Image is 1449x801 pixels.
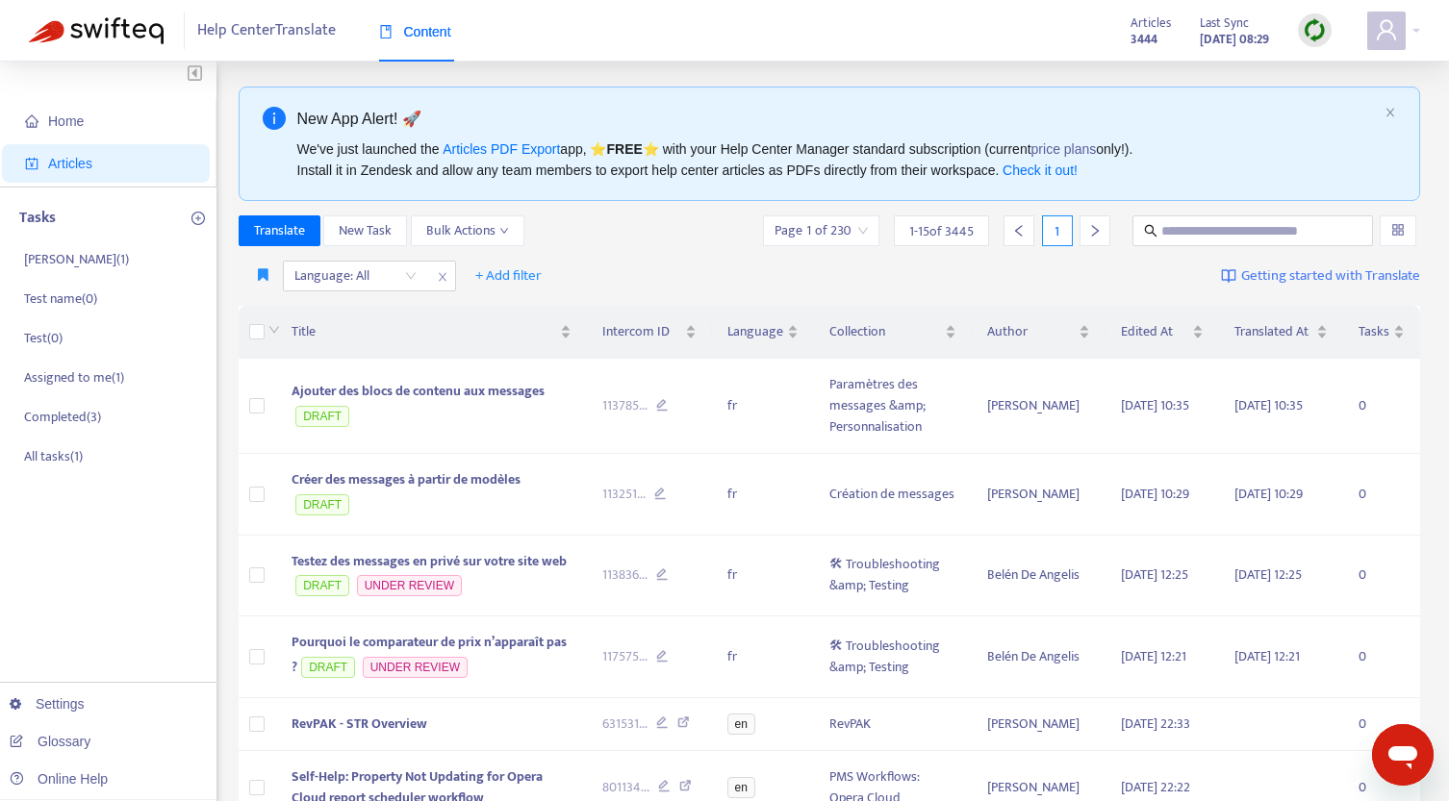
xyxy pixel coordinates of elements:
[499,226,509,236] span: down
[1343,454,1420,536] td: 0
[1121,483,1189,505] span: [DATE] 10:29
[292,631,567,678] span: Pourquoi le comparateur de prix n’apparaît pas ?
[1221,268,1236,284] img: image-link
[19,207,56,230] p: Tasks
[1121,394,1189,416] span: [DATE] 10:35
[379,25,393,38] span: book
[1303,18,1327,42] img: sync.dc5367851b00ba804db3.png
[295,575,349,596] span: DRAFT
[430,265,455,288] span: close
[239,215,320,246] button: Translate
[972,698,1106,751] td: [PERSON_NAME]
[1241,265,1420,288] span: Getting started with Translate
[814,306,973,359] th: Collection
[24,288,97,309] p: Test name ( 0 )
[1343,616,1420,698] td: 0
[301,657,355,678] span: DRAFT
[363,657,468,678] span: UNDER REVIEW
[1234,645,1300,667] span: [DATE] 12:21
[602,564,648,586] span: 113836 ...
[24,407,101,427] p: Completed ( 3 )
[1359,321,1389,342] span: Tasks
[972,359,1106,454] td: [PERSON_NAME]
[712,306,814,359] th: Language
[411,215,524,246] button: Bulk Actionsdown
[602,777,649,798] span: 801134 ...
[339,220,392,241] span: New Task
[461,261,556,291] button: + Add filter
[1234,483,1303,505] span: [DATE] 10:29
[602,646,648,667] span: 117575 ...
[727,321,783,342] span: Language
[1031,141,1097,157] a: price plans
[1131,29,1157,50] strong: 3444
[1106,306,1219,359] th: Edited At
[443,141,560,157] a: Articles PDF Export
[1343,359,1420,454] td: 0
[602,321,681,342] span: Intercom ID
[1343,306,1420,359] th: Tasks
[602,395,648,416] span: 113785 ...
[712,359,814,454] td: fr
[48,113,84,129] span: Home
[1121,563,1188,586] span: [DATE] 12:25
[972,616,1106,698] td: Belén De Angelis
[379,24,451,39] span: Content
[1234,394,1303,416] span: [DATE] 10:35
[1121,321,1188,342] span: Edited At
[814,454,973,536] td: Création de messages
[1385,107,1396,119] button: close
[606,141,642,157] b: FREE
[814,359,973,454] td: Paramètres des messages &amp; Personnalisation
[814,616,973,698] td: 🛠 Troubleshooting &amp; Testing
[10,696,85,712] a: Settings
[712,536,814,617] td: fr
[323,215,407,246] button: New Task
[297,138,1378,181] div: We've just launched the app, ⭐ ⭐️ with your Help Center Manager standard subscription (current on...
[1121,776,1190,798] span: [DATE] 22:22
[357,575,462,596] span: UNDER REVIEW
[602,713,648,735] span: 631531 ...
[25,114,38,128] span: home
[972,306,1106,359] th: Author
[1131,13,1171,34] span: Articles
[1234,563,1302,586] span: [DATE] 12:25
[1121,645,1186,667] span: [DATE] 12:21
[1200,13,1249,34] span: Last Sync
[712,616,814,698] td: fr
[1003,163,1078,178] a: Check it out!
[602,484,646,505] span: 113251 ...
[295,406,349,427] span: DRAFT
[24,249,129,269] p: [PERSON_NAME] ( 1 )
[191,212,205,225] span: plus-circle
[972,454,1106,536] td: [PERSON_NAME]
[1343,698,1420,751] td: 0
[727,713,755,735] span: en
[24,446,83,466] p: All tasks ( 1 )
[712,454,814,536] td: fr
[295,494,349,515] span: DRAFT
[727,777,755,798] span: en
[972,536,1106,617] td: Belén De Angelis
[475,264,542,288] span: + Add filter
[1234,321,1312,342] span: Translated At
[48,156,92,171] span: Articles
[24,367,124,388] p: Assigned to me ( 1 )
[987,321,1075,342] span: Author
[297,107,1378,131] div: New App Alert! 🚀
[1042,215,1073,246] div: 1
[1343,536,1420,617] td: 0
[1375,18,1398,41] span: user
[1200,29,1269,50] strong: [DATE] 08:29
[292,713,427,735] span: RevPAK - STR Overview
[1372,724,1434,786] iframe: Button to launch messaging window
[268,324,280,336] span: down
[1221,261,1420,291] a: Getting started with Translate
[426,220,509,241] span: Bulk Actions
[292,468,521,490] span: Créer des messages à partir de modèles
[292,321,556,342] span: Title
[25,157,38,170] span: account-book
[263,107,286,130] span: info-circle
[1144,224,1157,238] span: search
[24,328,63,348] p: Test ( 0 )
